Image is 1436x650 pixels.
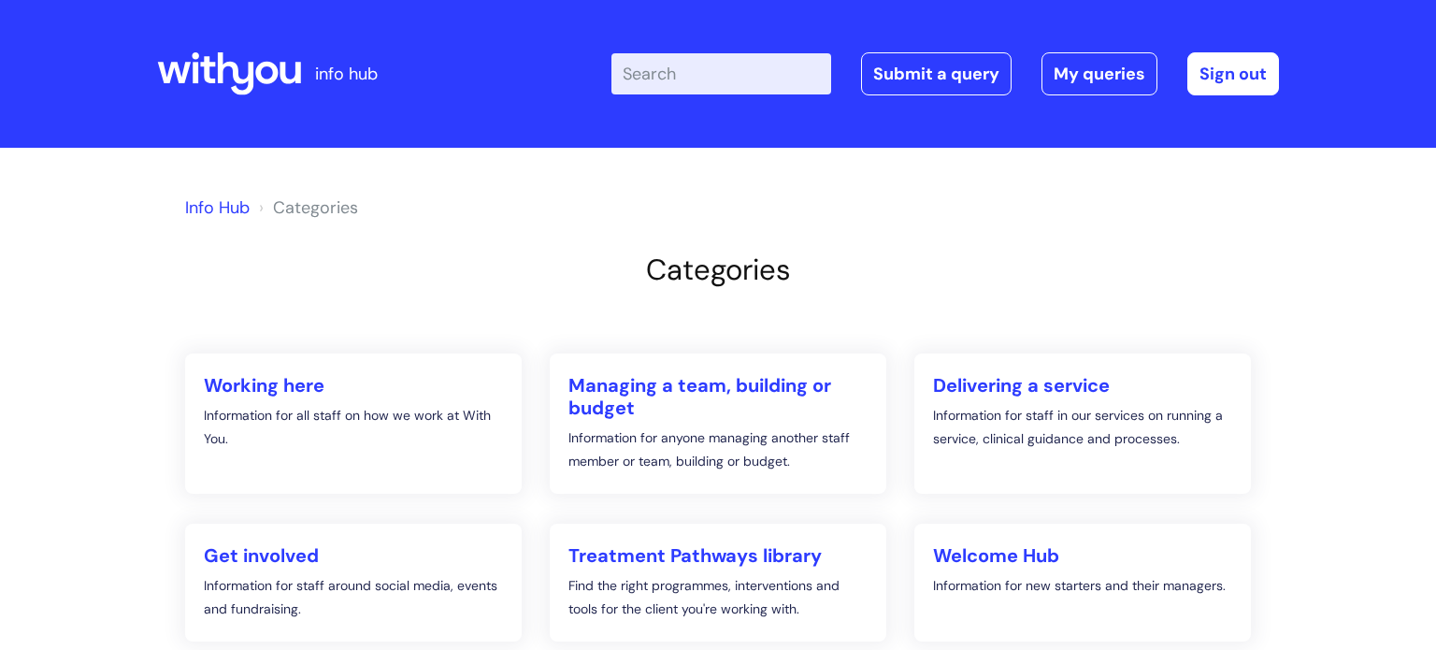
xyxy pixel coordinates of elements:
[1041,52,1157,95] a: My queries
[550,354,886,494] a: Managing a team, building or budget Information for anyone managing another staff member or team,...
[550,524,886,642] a: Treatment Pathways library Find the right programmes, interventions and tools for the client you'...
[185,196,250,219] a: Info Hub
[933,404,1232,451] p: Information for staff in our services on running a service, clinical guidance and processes.
[185,354,522,494] a: Working here Information for all staff on how we work at With You.
[204,404,503,451] p: Information for all staff on how we work at With You.
[185,253,1251,287] h2: Categories
[315,59,378,89] p: info hub
[204,374,503,397] h2: Working here
[568,426,868,473] p: Information for anyone managing another staff member or team, building or budget.
[933,574,1232,598] p: Information for new starters and their managers.
[185,524,522,642] a: Get involved Information for staff around social media, events and fundraising.
[204,544,503,567] h2: Get involved
[254,193,358,223] li: Solution home
[933,544,1232,567] h2: Welcome Hub
[914,354,1251,494] a: Delivering a service Information for staff in our services on running a service, clinical guidanc...
[611,52,1279,95] div: | -
[914,524,1251,642] a: Welcome Hub Information for new starters and their managers.
[861,52,1012,95] a: Submit a query
[611,53,831,94] input: Search
[204,574,503,621] p: Information for staff around social media, events and fundraising.
[568,544,868,567] h2: Treatment Pathways library
[1187,52,1279,95] a: Sign out
[568,374,868,419] h2: Managing a team, building or budget
[568,574,868,621] p: Find the right programmes, interventions and tools for the client you're working with.
[933,374,1232,397] h2: Delivering a service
